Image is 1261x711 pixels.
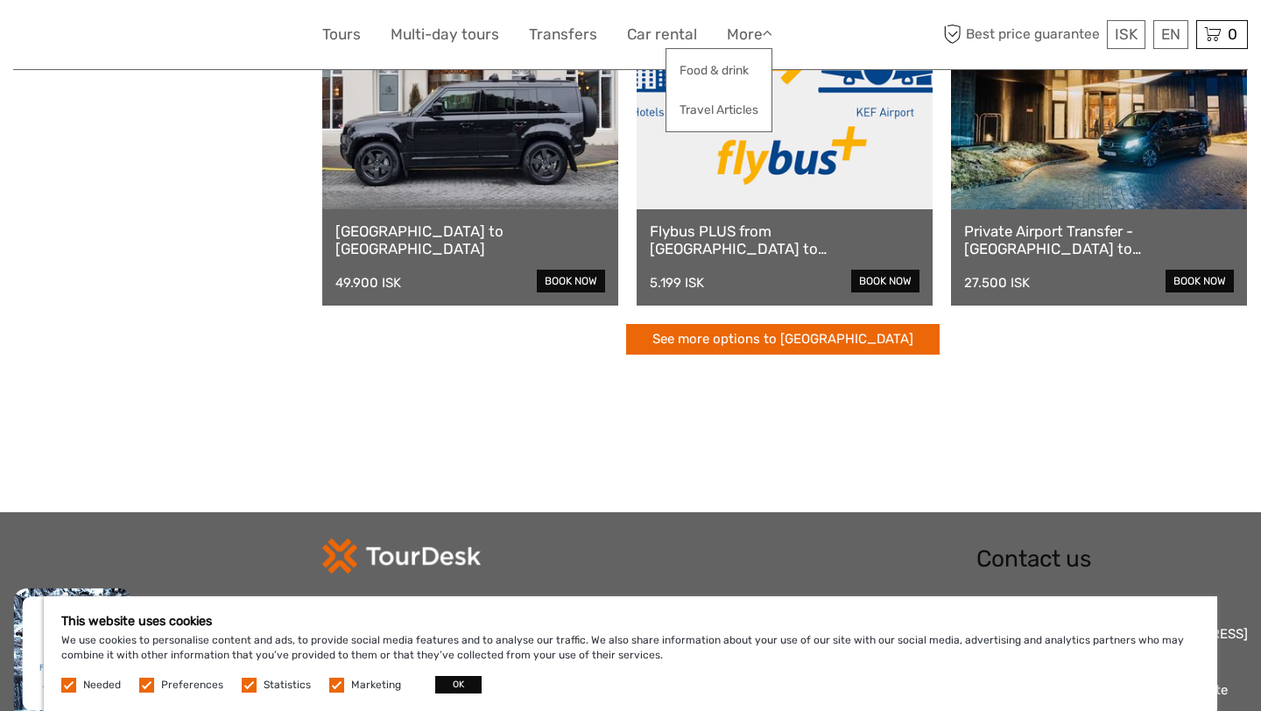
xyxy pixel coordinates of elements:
[161,678,223,693] label: Preferences
[61,614,1200,629] h5: This website uses cookies
[391,22,499,47] a: Multi-day tours
[322,22,361,47] a: Tours
[666,53,771,88] a: Food & drink
[964,275,1030,291] div: 27.500 ISK
[666,93,771,127] a: Travel Articles
[626,324,940,355] a: See more options to [GEOGRAPHIC_DATA]
[351,678,401,693] label: Marketing
[964,222,1234,258] a: Private Airport Transfer - [GEOGRAPHIC_DATA] to [GEOGRAPHIC_DATA]
[529,22,597,47] a: Transfers
[727,22,772,47] a: More
[435,676,482,693] button: OK
[335,222,605,258] a: [GEOGRAPHIC_DATA] to [GEOGRAPHIC_DATA]
[335,275,401,291] div: 49.900 ISK
[537,270,605,292] a: book now
[44,596,1217,711] div: We use cookies to personalise content and ads, to provide social media features and to analyse ou...
[83,678,121,693] label: Needed
[322,539,481,574] img: td-logo-white.png
[940,20,1103,49] span: Best price guarantee
[1153,20,1188,49] div: EN
[627,22,697,47] a: Car rental
[1166,270,1234,292] a: book now
[25,31,198,45] p: We're away right now. Please check back later!
[650,275,704,291] div: 5.199 ISK
[264,678,311,693] label: Statistics
[650,222,919,258] a: Flybus PLUS from [GEOGRAPHIC_DATA] to [GEOGRAPHIC_DATA]
[1115,25,1138,43] span: ISK
[201,27,222,48] button: Open LiveChat chat widget
[976,546,1249,574] h2: Contact us
[1225,25,1240,43] span: 0
[851,270,919,292] a: book now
